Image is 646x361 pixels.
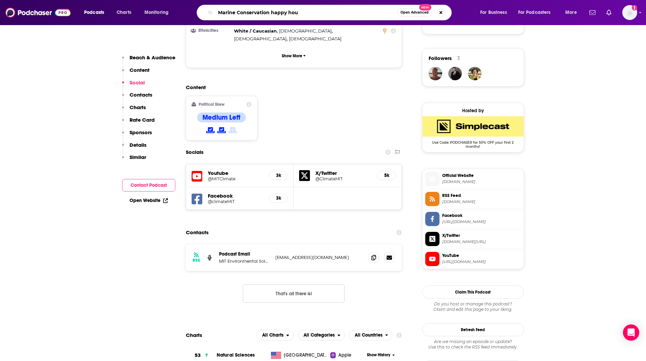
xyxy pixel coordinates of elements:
span: Do you host or manage this podcast? [422,301,524,307]
span: RSS Feed [442,193,521,199]
span: [DEMOGRAPHIC_DATA] [234,36,287,41]
span: New [419,4,431,11]
p: Reach & Audience [130,54,175,61]
span: Podcasts [84,8,104,17]
a: @ClimateMIT [315,176,372,181]
span: All Countries [355,333,383,338]
h2: Platforms [256,330,294,341]
div: Claim and edit this page to your liking. [422,301,524,312]
button: Charts [122,104,146,117]
button: Similar [122,154,146,166]
h5: 3k [275,195,282,201]
button: open menu [298,330,345,341]
h5: Youtube [208,170,264,176]
img: Podchaser - Follow, Share and Rate Podcasts [5,6,71,19]
a: Charts [112,7,135,18]
img: JohirMia [448,67,462,80]
a: X/Twitter[DOMAIN_NAME][URL] [425,232,521,246]
h2: Charts [186,332,202,338]
h2: Political Skew [199,102,224,107]
button: open menu [514,7,561,18]
p: Sponsors [130,129,152,136]
span: twitter.com/ClimateMIT [442,239,521,244]
span: https://www.youtube.com/@MITClimate [442,259,521,264]
button: Content [122,67,150,79]
h3: Ethnicities [192,28,231,33]
p: Contacts [130,92,152,98]
button: Open AdvancedNew [397,8,432,17]
a: [GEOGRAPHIC_DATA] [268,352,330,359]
span: Official Website [442,173,521,179]
button: Details [122,142,146,154]
span: United States [284,352,328,359]
button: Rate Card [122,117,155,129]
button: Contact Podcast [122,179,175,192]
span: Facebook [442,213,521,219]
a: RSS Feed[DOMAIN_NAME] [425,192,521,206]
button: open menu [256,330,294,341]
button: Social [122,79,145,92]
span: Show History [367,352,390,358]
a: Apple [330,352,365,359]
button: open menu [475,7,515,18]
button: Claim This Podcast [422,285,524,299]
span: Monitoring [144,8,169,17]
span: [DEMOGRAPHIC_DATA] [279,28,332,34]
a: Show notifications dropdown [604,7,614,18]
h5: X/Twitter [315,170,372,176]
button: Sponsors [122,129,152,142]
h2: Contacts [186,226,209,239]
img: User Profile [622,5,637,20]
span: For Podcasters [518,8,551,17]
button: open menu [561,7,585,18]
h3: RSS [193,258,200,263]
h5: 5k [383,173,390,178]
button: Contacts [122,92,152,104]
a: YouTube[URL][DOMAIN_NAME] [425,252,521,266]
h2: Categories [298,330,345,341]
p: Details [130,142,146,148]
span: [DEMOGRAPHIC_DATA] [289,36,341,41]
a: @MITClimate [208,176,264,181]
svg: Add a profile image [632,5,637,11]
span: Open Advanced [400,11,429,14]
img: SimpleCast Deal: Use Code: PODCHASER for 50% OFF your first 2 months! [423,116,524,137]
button: Nothing here. [243,284,345,303]
a: Official Website[DOMAIN_NAME] [425,172,521,186]
button: Reach & Audience [122,54,175,67]
p: MIT Environmental Solutions Initiative [219,258,270,264]
span: Charts [117,8,131,17]
h5: Facebook [208,193,264,199]
span: feeds.simplecast.com [442,199,521,204]
h4: Medium Left [202,113,240,122]
p: Podcast Email [219,251,270,257]
span: , [234,27,278,35]
span: https://www.facebook.com/climateMIT [442,219,521,224]
span: More [565,8,577,17]
p: [EMAIL_ADDRESS][DOMAIN_NAME] [275,255,364,260]
button: open menu [140,7,177,18]
button: Show History [365,352,397,358]
span: For Business [480,8,507,17]
span: All Charts [262,333,283,338]
a: Natural Sciences [217,352,255,358]
button: Show More [192,49,396,62]
span: , [279,27,333,35]
h3: 53 [195,352,201,359]
span: Logged in as AtriaBooks [622,5,637,20]
span: Followers [429,55,452,61]
p: Show More [282,54,302,58]
span: Apple [338,352,351,359]
a: @climateMIT [208,199,264,204]
button: Refresh Feed [422,323,524,336]
button: open menu [349,330,393,341]
span: tilclimate.mit.edu [442,179,521,184]
h5: 3k [275,173,282,178]
p: Rate Card [130,117,155,123]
